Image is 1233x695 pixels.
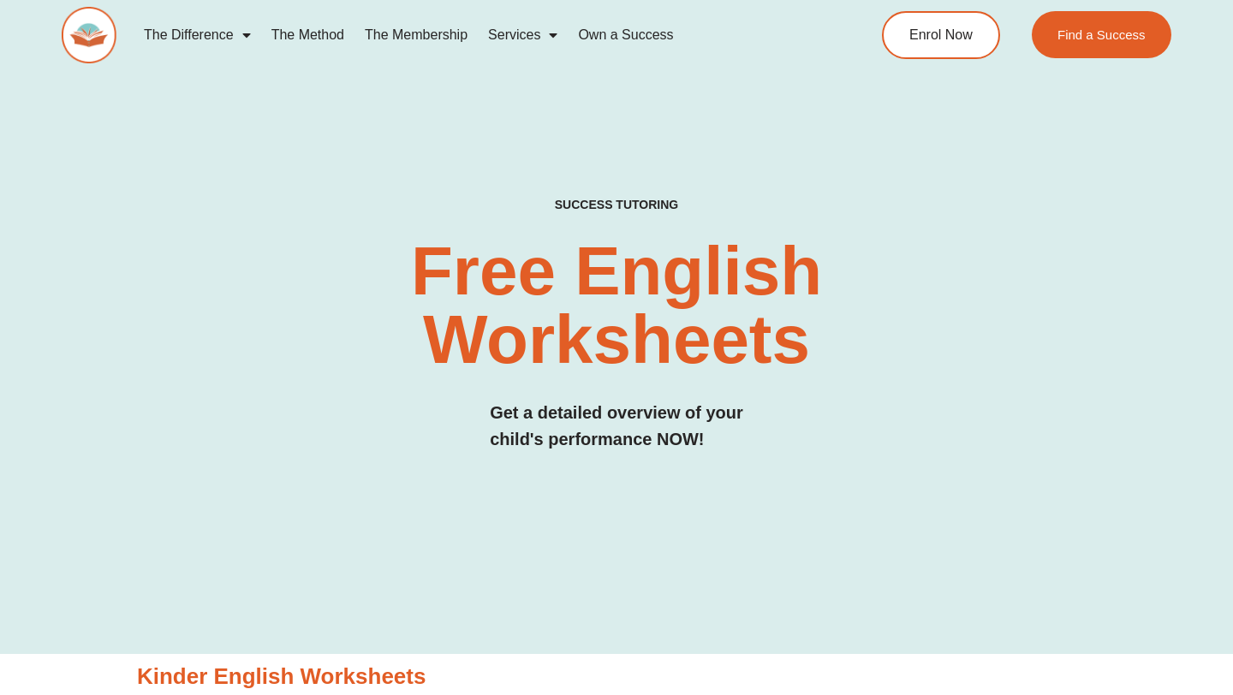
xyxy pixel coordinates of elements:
nav: Menu [134,15,819,55]
a: The Method [261,15,354,55]
span: Enrol Now [909,28,973,42]
a: Own a Success [568,15,683,55]
h3: Get a detailed overview of your child's performance NOW! [490,400,743,453]
h4: SUCCESS TUTORING​ [452,198,781,212]
a: The Difference [134,15,261,55]
a: Services [478,15,568,55]
a: The Membership [354,15,478,55]
h3: Kinder English Worksheets [137,662,1096,692]
span: Find a Success [1057,28,1146,41]
h2: Free English Worksheets​ [250,237,982,374]
a: Find a Success [1032,11,1171,58]
a: Enrol Now [882,11,1000,59]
